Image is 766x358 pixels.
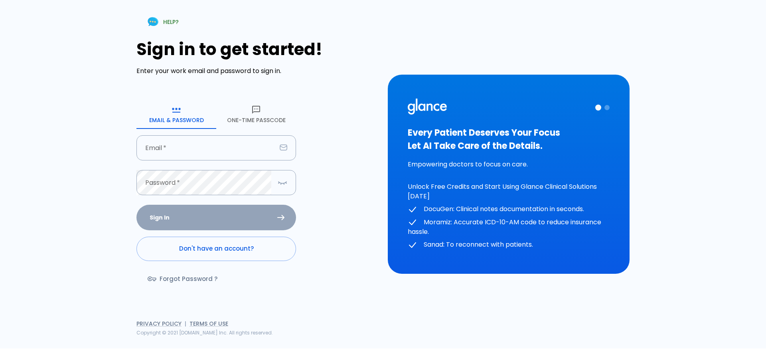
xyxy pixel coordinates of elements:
[136,40,378,59] h1: Sign in to get started!
[216,100,296,129] button: One-Time Passcode
[136,100,216,129] button: Email & Password
[136,329,273,336] span: Copyright © 2021 [DOMAIN_NAME] Inc. All rights reserved.
[136,66,378,76] p: Enter your work email and password to sign in.
[136,135,276,160] input: dr.ahmed@clinic.com
[408,218,610,237] p: Moramiz: Accurate ICD-10-AM code to reduce insurance hassle.
[136,320,182,328] a: Privacy Policy
[408,240,610,250] p: Sanad: To reconnect with patients.
[408,204,610,214] p: DocuGen: Clinical notes documentation in seconds.
[408,182,610,201] p: Unlock Free Credits and Start Using Glance Clinical Solutions [DATE]
[136,237,296,261] a: Don't have an account?
[190,320,228,328] a: Terms of Use
[136,267,230,291] a: Forgot Password ?
[408,126,610,152] h3: Every Patient Deserves Your Focus Let AI Take Care of the Details.
[146,15,160,29] img: Chat Support
[408,160,610,169] p: Empowering doctors to focus on care.
[185,320,186,328] span: |
[136,12,188,32] a: HELP?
